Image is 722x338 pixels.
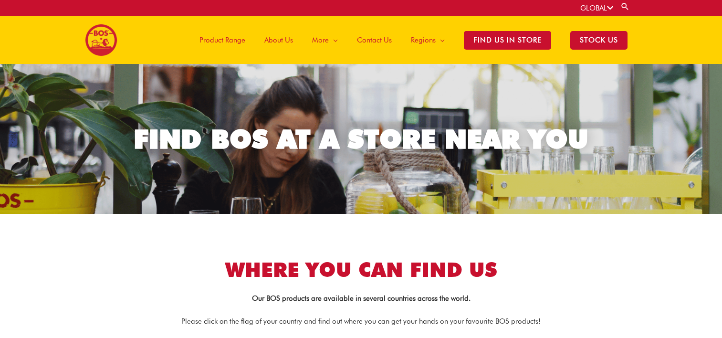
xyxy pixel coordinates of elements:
span: More [312,26,329,54]
span: STOCK US [570,31,628,50]
a: More [303,16,347,64]
a: About Us [255,16,303,64]
span: About Us [264,26,293,54]
a: Product Range [190,16,255,64]
a: GLOBAL [580,4,613,12]
img: BOS logo finals-200px [85,24,117,56]
p: Please click on the flag of your country and find out where you can get your hands on your favour... [94,316,628,327]
a: Search button [620,2,630,11]
a: Regions [401,16,454,64]
h2: Where you can find us [94,257,628,283]
span: Contact Us [357,26,392,54]
a: STOCK US [561,16,637,64]
a: Find Us in Store [454,16,561,64]
a: Contact Us [347,16,401,64]
strong: Our BOS products are available in several countries across the world. [252,294,471,303]
nav: Site Navigation [183,16,637,64]
div: FIND BOS AT A STORE NEAR YOU [134,126,588,152]
span: Find Us in Store [464,31,551,50]
span: Product Range [199,26,245,54]
span: Regions [411,26,436,54]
